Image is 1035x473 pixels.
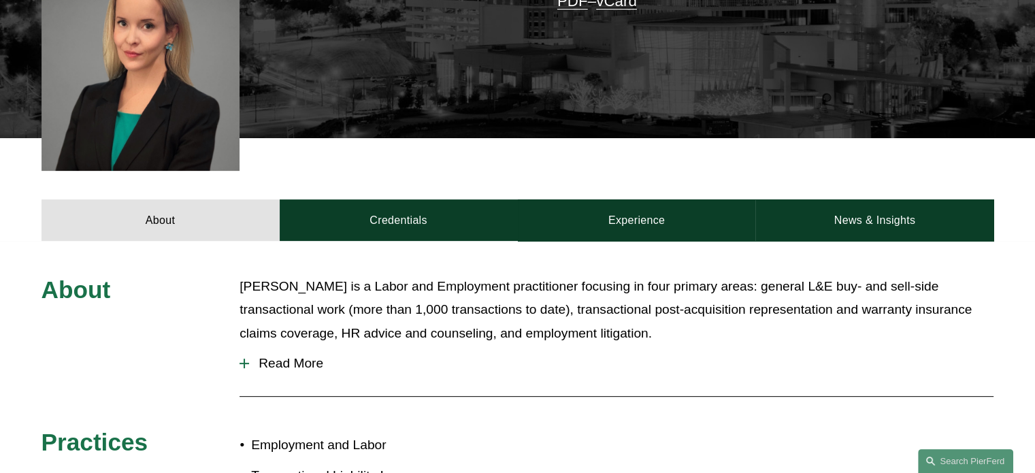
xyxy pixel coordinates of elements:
[240,275,993,346] p: [PERSON_NAME] is a Labor and Employment practitioner focusing in four primary areas: general L&E ...
[918,449,1013,473] a: Search this site
[249,356,993,371] span: Read More
[42,276,111,303] span: About
[42,429,148,455] span: Practices
[251,434,517,457] p: Employment and Labor
[518,199,756,240] a: Experience
[42,199,280,240] a: About
[755,199,993,240] a: News & Insights
[240,346,993,381] button: Read More
[280,199,518,240] a: Credentials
